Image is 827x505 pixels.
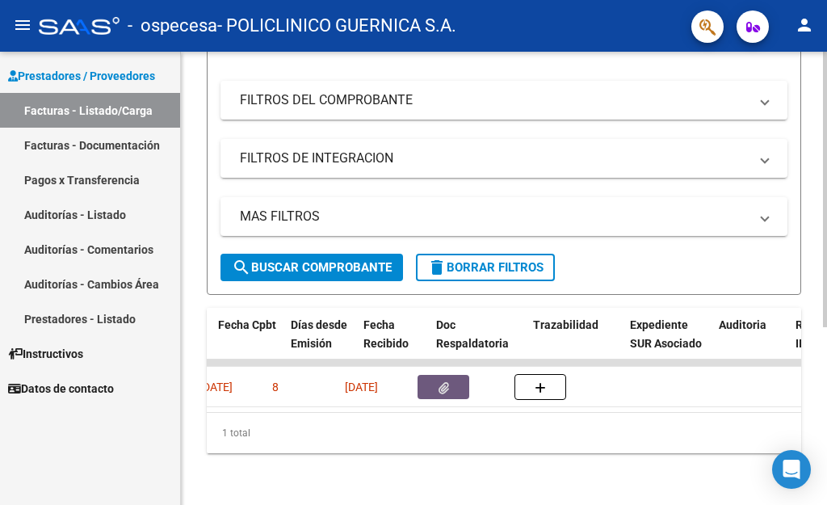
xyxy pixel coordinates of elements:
[220,139,787,178] mat-expansion-panel-header: FILTROS DE INTEGRACION
[232,260,392,275] span: Buscar Comprobante
[240,149,749,167] mat-panel-title: FILTROS DE INTEGRACION
[220,197,787,236] mat-expansion-panel-header: MAS FILTROS
[345,381,378,393] span: [DATE]
[240,208,749,225] mat-panel-title: MAS FILTROS
[207,413,801,453] div: 1 total
[630,318,702,350] span: Expediente SUR Asociado
[719,318,766,331] span: Auditoria
[8,345,83,363] span: Instructivos
[240,91,749,109] mat-panel-title: FILTROS DEL COMPROBANTE
[13,15,32,35] mat-icon: menu
[527,308,623,379] datatable-header-cell: Trazabilidad
[212,308,284,379] datatable-header-cell: Fecha Cpbt
[795,15,814,35] mat-icon: person
[199,381,233,393] span: [DATE]
[427,258,447,277] mat-icon: delete
[416,254,555,281] button: Borrar Filtros
[218,318,276,331] span: Fecha Cpbt
[623,308,712,379] datatable-header-cell: Expediente SUR Asociado
[272,381,279,393] span: 8
[772,450,811,489] div: Open Intercom Messenger
[284,308,357,379] datatable-header-cell: Días desde Emisión
[712,308,789,379] datatable-header-cell: Auditoria
[8,67,155,85] span: Prestadores / Proveedores
[291,318,347,350] span: Días desde Emisión
[128,8,217,44] span: - ospecesa
[8,380,114,398] span: Datos de contacto
[430,308,527,379] datatable-header-cell: Doc Respaldatoria
[357,308,430,379] datatable-header-cell: Fecha Recibido
[220,81,787,120] mat-expansion-panel-header: FILTROS DEL COMPROBANTE
[427,260,544,275] span: Borrar Filtros
[220,254,403,281] button: Buscar Comprobante
[232,258,251,277] mat-icon: search
[436,318,509,350] span: Doc Respaldatoria
[217,8,456,44] span: - POLICLINICO GUERNICA S.A.
[533,318,598,331] span: Trazabilidad
[363,318,409,350] span: Fecha Recibido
